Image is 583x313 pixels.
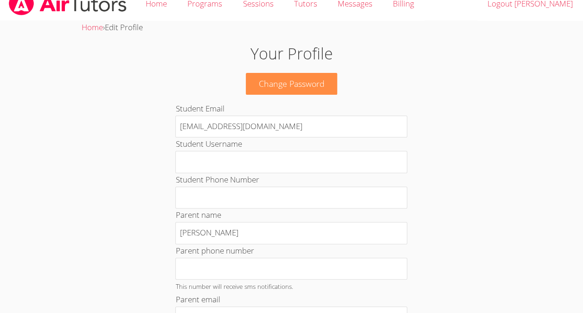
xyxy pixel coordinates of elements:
a: Change Password [246,73,338,95]
label: Student Phone Number [175,174,259,185]
label: Parent name [175,209,221,220]
label: Student Username [175,138,242,149]
a: Home [82,22,103,33]
h1: Your Profile [134,42,449,65]
label: Parent phone number [175,245,254,256]
div: › [82,21,501,34]
span: Edit Profile [105,22,143,33]
small: This number will receive sms notifications. [175,282,293,291]
label: Student Email [175,103,224,114]
label: Parent email [175,294,220,305]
